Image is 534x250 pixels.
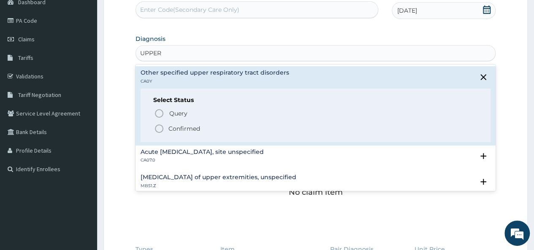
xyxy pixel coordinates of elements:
[397,6,417,15] span: [DATE]
[154,108,164,118] i: status option query
[478,177,488,187] i: open select status
[44,47,142,59] div: Conversation(s)
[478,151,488,161] i: open select status
[141,157,264,163] p: CA07.0
[18,54,33,62] span: Tariffs
[136,35,165,43] label: Diagnosis
[141,70,289,76] h4: Other specified upper respiratory tract disorders
[141,78,289,84] p: CA0Y
[141,149,264,155] h4: Acute [MEDICAL_DATA], site unspecified
[140,5,239,14] div: Enter Code(Secondary Care Only)
[141,174,296,180] h4: [MEDICAL_DATA] of upper extremities, unspecified
[141,183,296,189] p: MB51.Z
[18,35,35,43] span: Claims
[138,4,159,24] div: Minimize live chat window
[168,124,200,133] p: Confirmed
[18,91,61,99] span: Tariff Negotiation
[154,124,164,134] i: status option filled
[169,109,187,118] span: Query
[153,97,478,103] h6: Select Status
[288,188,342,196] p: No claim item
[478,72,488,82] i: close select status
[45,85,120,171] span: No previous conversation
[52,183,113,199] div: Chat Now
